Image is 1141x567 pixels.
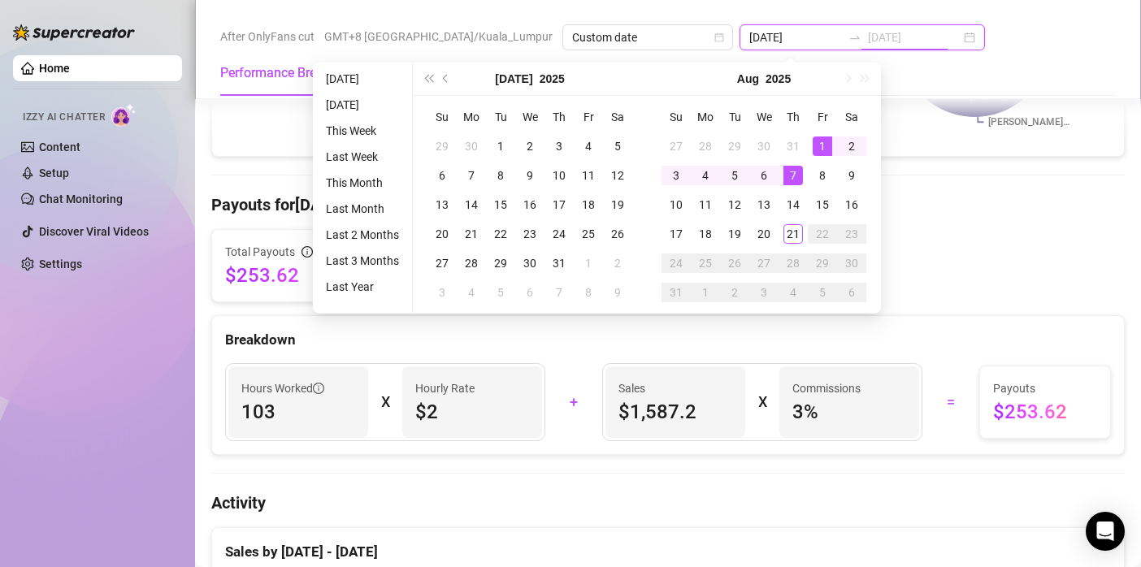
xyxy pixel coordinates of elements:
div: 19 [608,195,627,214]
td: 2025-08-13 [749,190,779,219]
div: X [758,389,766,415]
span: info-circle [313,383,324,394]
td: 2025-08-02 [837,132,866,161]
td: 2025-08-22 [808,219,837,249]
div: 1 [579,253,598,273]
td: 2025-08-23 [837,219,866,249]
div: 12 [608,166,627,185]
div: 31 [783,136,803,156]
div: 10 [549,166,569,185]
div: 28 [696,136,715,156]
div: Breakdown [225,329,1111,351]
td: 2025-07-26 [603,219,632,249]
td: 2025-07-10 [544,161,574,190]
td: 2025-07-01 [486,132,515,161]
span: Sales [618,379,732,397]
div: 2 [842,136,861,156]
div: 1 [491,136,510,156]
div: 3 [549,136,569,156]
span: calendar [714,32,724,42]
div: 6 [754,166,774,185]
td: 2025-08-21 [779,219,808,249]
a: Discover Viral Videos [39,225,149,238]
div: 10 [666,195,686,214]
th: Tu [486,102,515,132]
td: 2025-07-29 [486,249,515,278]
div: 28 [462,253,481,273]
article: Hourly Rate [415,379,475,397]
div: 4 [783,283,803,302]
div: 2 [520,136,540,156]
div: 17 [666,224,686,244]
div: + [555,389,592,415]
td: 2025-08-06 [749,161,779,190]
td: 2025-07-06 [427,161,457,190]
td: 2025-09-03 [749,278,779,307]
button: Choose a month [495,63,532,95]
div: 8 [491,166,510,185]
td: 2025-08-12 [720,190,749,219]
div: 27 [432,253,452,273]
td: 2025-08-03 [427,278,457,307]
div: 14 [783,195,803,214]
td: 2025-08-01 [574,249,603,278]
td: 2025-08-05 [486,278,515,307]
text: [PERSON_NAME]… [988,117,1069,128]
div: 16 [842,195,861,214]
div: 17 [549,195,569,214]
h4: Payouts for [DATE] - [DATE] [211,193,1125,216]
div: 25 [579,224,598,244]
span: $253.62 [993,399,1097,425]
img: logo-BBDzfeDw.svg [13,24,135,41]
td: 2025-08-24 [662,249,691,278]
div: 23 [842,224,861,244]
td: 2025-08-02 [603,249,632,278]
td: 2025-08-28 [779,249,808,278]
td: 2025-08-25 [691,249,720,278]
td: 2025-07-17 [544,190,574,219]
a: Setup [39,167,69,180]
div: 20 [754,224,774,244]
div: 30 [842,253,861,273]
li: Last Month [319,199,406,219]
div: 6 [842,283,861,302]
div: Sales by [DATE] - [DATE] [225,528,1111,563]
td: 2025-08-14 [779,190,808,219]
td: 2025-08-20 [749,219,779,249]
li: [DATE] [319,69,406,89]
li: This Month [319,173,406,193]
div: 21 [462,224,481,244]
th: Fr [574,102,603,132]
td: 2025-07-24 [544,219,574,249]
a: Chat Monitoring [39,193,123,206]
button: Choose a year [540,63,565,95]
div: 25 [696,253,715,273]
td: 2025-07-30 [749,132,779,161]
th: We [749,102,779,132]
span: Total Payouts [225,243,295,261]
td: 2025-08-27 [749,249,779,278]
div: 3 [432,283,452,302]
td: 2025-08-15 [808,190,837,219]
li: This Week [319,121,406,141]
input: End date [868,28,961,46]
td: 2025-07-31 [779,132,808,161]
td: 2025-07-03 [544,132,574,161]
td: 2025-07-29 [720,132,749,161]
span: GMT+8 [GEOGRAPHIC_DATA]/Kuala_Lumpur [324,24,553,49]
div: 23 [520,224,540,244]
img: AI Chatter [111,103,137,127]
td: 2025-08-04 [457,278,486,307]
div: 5 [725,166,744,185]
td: 2025-07-21 [457,219,486,249]
div: 6 [432,166,452,185]
td: 2025-08-08 [574,278,603,307]
div: 2 [725,283,744,302]
td: 2025-08-01 [808,132,837,161]
div: 5 [608,136,627,156]
div: 3 [754,283,774,302]
div: 31 [666,283,686,302]
th: Su [662,102,691,132]
th: Th [779,102,808,132]
div: 1 [813,136,832,156]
